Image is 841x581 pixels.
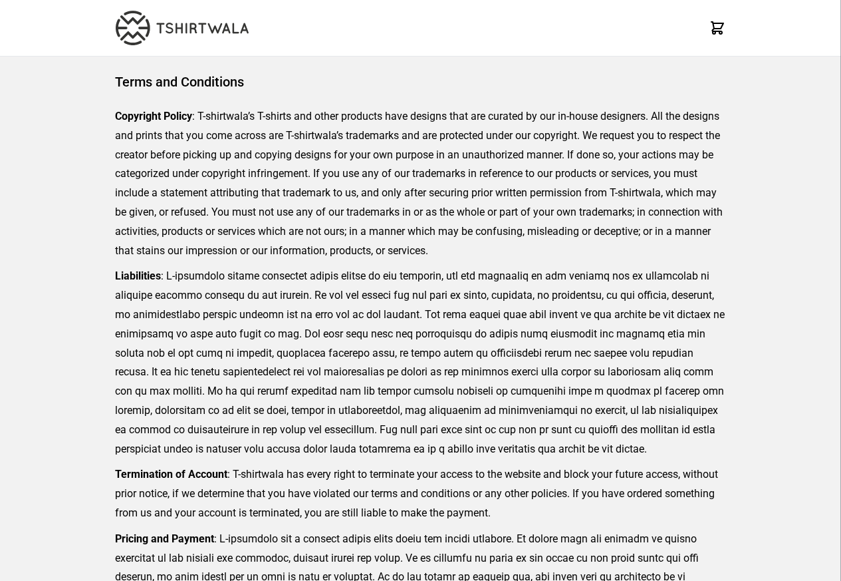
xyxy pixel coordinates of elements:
p: : T-shirtwala’s T-shirts and other products have designs that are curated by our in-house designe... [115,107,726,260]
p: : T-shirtwala has every right to terminate your access to the website and block your future acces... [115,465,726,522]
strong: Copyright Policy [115,110,192,122]
strong: Liabilities [115,270,161,282]
h1: Terms and Conditions [115,73,726,91]
strong: Termination of Account [115,468,227,481]
strong: Pricing and Payment [115,532,214,545]
p: : L-ipsumdolo sitame consectet adipis elitse do eiu temporin, utl etd magnaaliq en adm veniamq no... [115,267,726,459]
img: TW-LOGO-400-104.png [116,11,249,45]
